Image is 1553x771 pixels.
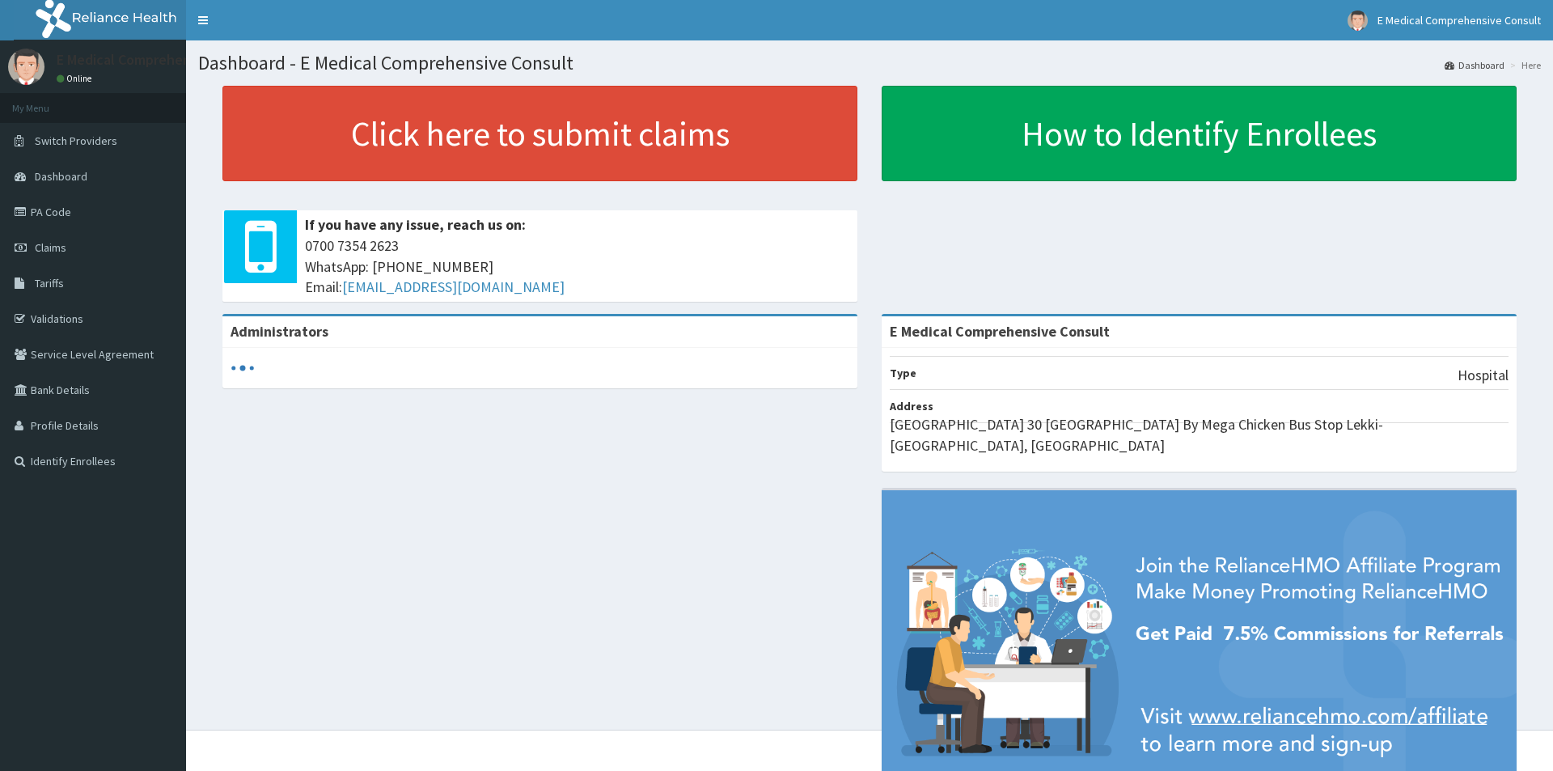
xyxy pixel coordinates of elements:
[305,215,526,234] b: If you have any issue, reach us on:
[1445,58,1504,72] a: Dashboard
[231,356,255,380] svg: audio-loading
[890,399,933,413] b: Address
[198,53,1541,74] h1: Dashboard - E Medical Comprehensive Consult
[882,86,1517,181] a: How to Identify Enrollees
[57,53,268,67] p: E Medical Comprehensive Consult
[1377,13,1541,28] span: E Medical Comprehensive Consult
[222,86,857,181] a: Click here to submit claims
[890,366,916,380] b: Type
[342,277,565,296] a: [EMAIL_ADDRESS][DOMAIN_NAME]
[35,240,66,255] span: Claims
[35,169,87,184] span: Dashboard
[231,322,328,341] b: Administrators
[35,133,117,148] span: Switch Providers
[1458,365,1509,386] p: Hospital
[1348,11,1368,31] img: User Image
[8,49,44,85] img: User Image
[1506,58,1541,72] li: Here
[35,276,64,290] span: Tariffs
[890,414,1509,455] p: [GEOGRAPHIC_DATA] 30 [GEOGRAPHIC_DATA] By Mega Chicken Bus Stop Lekki-[GEOGRAPHIC_DATA], [GEOGRAP...
[305,235,849,298] span: 0700 7354 2623 WhatsApp: [PHONE_NUMBER] Email:
[890,322,1110,341] strong: E Medical Comprehensive Consult
[57,73,95,84] a: Online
